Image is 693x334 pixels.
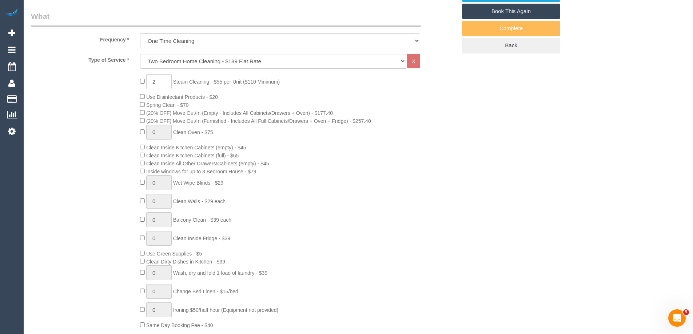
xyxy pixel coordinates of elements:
[173,180,223,186] span: Wet Wipe Blinds - $29
[146,322,213,328] span: Same Day Booking Fee - $40
[668,309,686,327] iframe: Intercom live chat
[4,7,19,17] img: Automaid Logo
[25,54,135,64] label: Type of Service *
[146,161,269,166] span: Clean Inside All Other Drawers/Cabinets (empty) - $45
[146,94,218,100] span: Use Disinfectant Products - $20
[146,102,189,108] span: Spring Clean - $70
[25,33,135,43] label: Frequency *
[173,129,213,135] span: Clean Oven - $75
[462,4,560,19] a: Book This Again
[173,289,238,294] span: Change Bed Linen - $15/bed
[146,118,371,124] span: (20% OFF) Move Out/In (Furnished - Includes All Full Cabinets/Drawers + Oven + Fridge) - $257.40
[173,307,279,313] span: Ironing $50/half hour (Equipment not provided)
[173,79,280,85] span: Steam Cleaning - $55 per Unit ($110 Minimum)
[146,169,256,174] span: Inside windows for up to 3 Bedroom House - $79
[173,217,231,223] span: Balcony Clean - $39 each
[146,153,239,158] span: Clean Inside Kitchen Cabinets (full) - $65
[173,236,230,241] span: Clean Inside Fridge - $39
[462,38,560,53] a: Back
[146,251,202,257] span: Use Green Supplies - $5
[146,259,225,265] span: Clean Dirty Dishes in Kitchen - $39
[146,110,333,116] span: (20% OFF) Move Out/In (Empty - Includes All Cabinets/Drawers + Oven) - $177.40
[683,309,689,315] span: 5
[173,198,226,204] span: Clean Walls - $29 each
[173,270,267,276] span: Wash, dry and fold 1 load of laundry - $39
[146,145,246,150] span: Clean Inside Kitchen Cabinets (empty) - $45
[31,11,421,27] legend: What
